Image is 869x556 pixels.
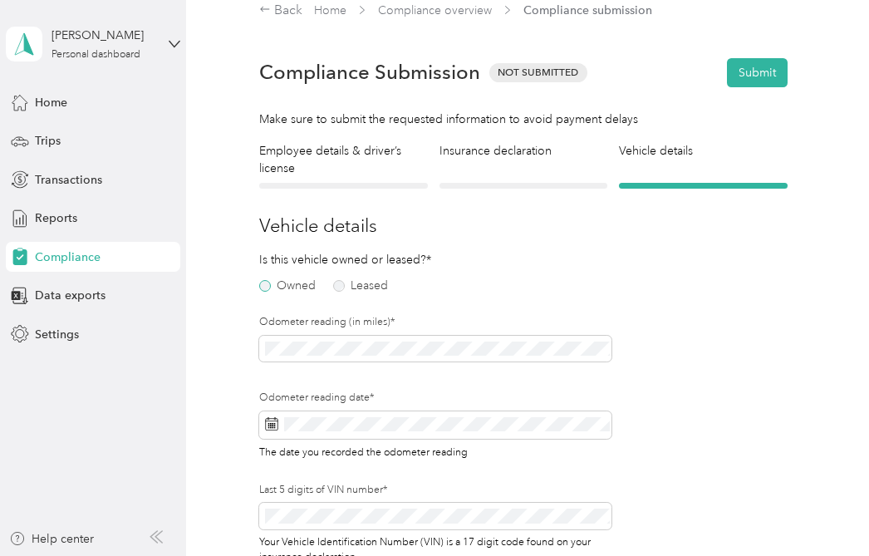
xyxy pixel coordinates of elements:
span: Reports [35,209,77,227]
span: Home [35,94,67,111]
h3: Vehicle details [259,212,788,239]
a: Compliance overview [378,3,492,17]
p: Is this vehicle owned or leased?* [259,251,374,268]
label: Last 5 digits of VIN number* [259,483,611,498]
h1: Compliance Submission [259,61,480,84]
label: Owned [259,280,316,292]
h4: Vehicle details [619,142,788,160]
div: Make sure to submit the requested information to avoid payment delays [259,111,788,128]
span: Compliance submission [523,2,652,19]
label: Odometer reading date* [259,391,611,406]
h4: Employee details & driver’s license [259,142,428,177]
div: Personal dashboard [52,50,140,60]
span: Compliance [35,248,101,266]
span: Settings [35,326,79,343]
span: Transactions [35,171,102,189]
label: Leased [333,280,388,292]
span: The date you recorded the odometer reading [259,443,468,459]
h4: Insurance declaration [439,142,608,160]
button: Submit [727,58,788,87]
label: Odometer reading (in miles)* [259,315,611,330]
a: Home [314,3,346,17]
div: Back [259,1,302,21]
span: Data exports [35,287,106,304]
div: [PERSON_NAME] [52,27,155,44]
span: Trips [35,132,61,150]
span: Not Submitted [489,63,587,82]
iframe: Everlance-gr Chat Button Frame [776,463,869,556]
button: Help center [9,530,94,548]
